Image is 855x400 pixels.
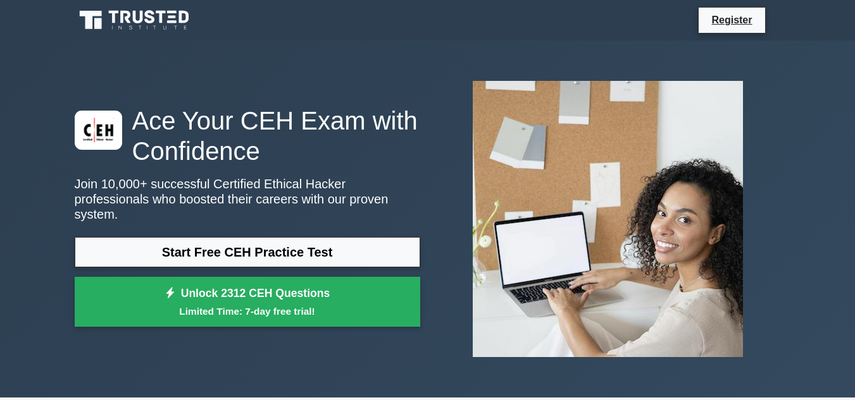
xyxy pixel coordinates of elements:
[704,12,759,28] a: Register
[90,304,404,318] small: Limited Time: 7-day free trial!
[75,277,420,327] a: Unlock 2312 CEH QuestionsLimited Time: 7-day free trial!
[75,237,420,267] a: Start Free CEH Practice Test
[75,106,420,166] h1: Ace Your CEH Exam with Confidence
[75,176,420,222] p: Join 10,000+ successful Certified Ethical Hacker professionals who boosted their careers with our...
